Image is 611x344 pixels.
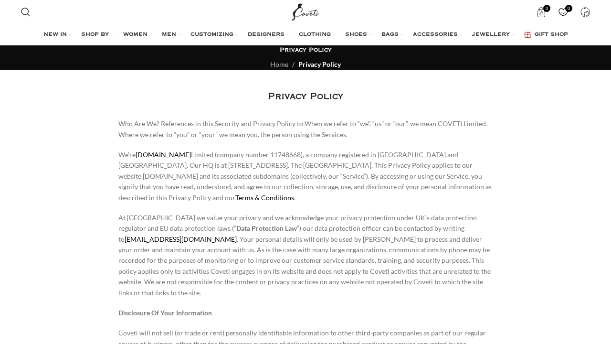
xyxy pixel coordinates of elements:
[543,5,550,12] span: 0
[16,2,35,21] a: Search
[565,5,572,12] span: 0
[413,31,458,39] span: ACCESSORIES
[472,31,510,39] span: JEWELLERY
[524,25,568,44] a: GIFT SHOP
[118,118,493,140] p: Who Are We? References in this Security and Privacy Policy to When we refer to “we”, “us” or “our...
[524,32,531,38] img: GiftBag
[553,2,573,21] div: My Wishlist
[235,193,294,202] a: Terms & Conditions
[123,31,147,39] span: WOMEN
[381,25,403,44] a: BAGS
[270,60,288,68] a: Home
[118,309,212,317] strong: Disclosure Of Your Information
[413,25,463,44] a: ACCESSORIES
[299,25,336,44] a: CLOTHING
[236,224,297,232] strong: Data Protection Law
[190,25,238,44] a: CUSTOMIZING
[16,25,595,44] div: Main navigation
[43,31,67,39] span: NEW IN
[290,7,322,15] a: Site logo
[535,31,568,39] span: GIFT SHOP
[298,60,341,68] span: Privacy Policy
[345,31,367,39] span: SHOES
[118,213,493,298] p: At [GEOGRAPHIC_DATA] we value your privacy and we acknowledge your privacy protection under UK’s ...
[248,31,284,39] span: DESIGNERS
[299,31,331,39] span: CLOTHING
[162,25,181,44] a: MEN
[472,25,515,44] a: JEWELLERY
[268,89,343,104] h1: Privacy Policy
[81,31,109,39] span: SHOP BY
[190,31,233,39] span: CUSTOMIZING
[123,25,152,44] a: WOMEN
[248,25,289,44] a: DESIGNERS
[162,31,176,39] span: MEN
[280,46,332,54] h1: Privacy Policy
[125,235,237,243] a: [EMAIL_ADDRESS][DOMAIN_NAME]
[81,25,114,44] a: SHOP BY
[118,150,493,203] p: We’re Limited (company number 11748668), a company registered in [GEOGRAPHIC_DATA] and [GEOGRAPHI...
[381,31,399,39] span: BAGS
[136,150,191,159] a: [DOMAIN_NAME]
[345,25,372,44] a: SHOES
[43,25,72,44] a: NEW IN
[531,2,551,21] a: 0
[553,2,573,21] a: 0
